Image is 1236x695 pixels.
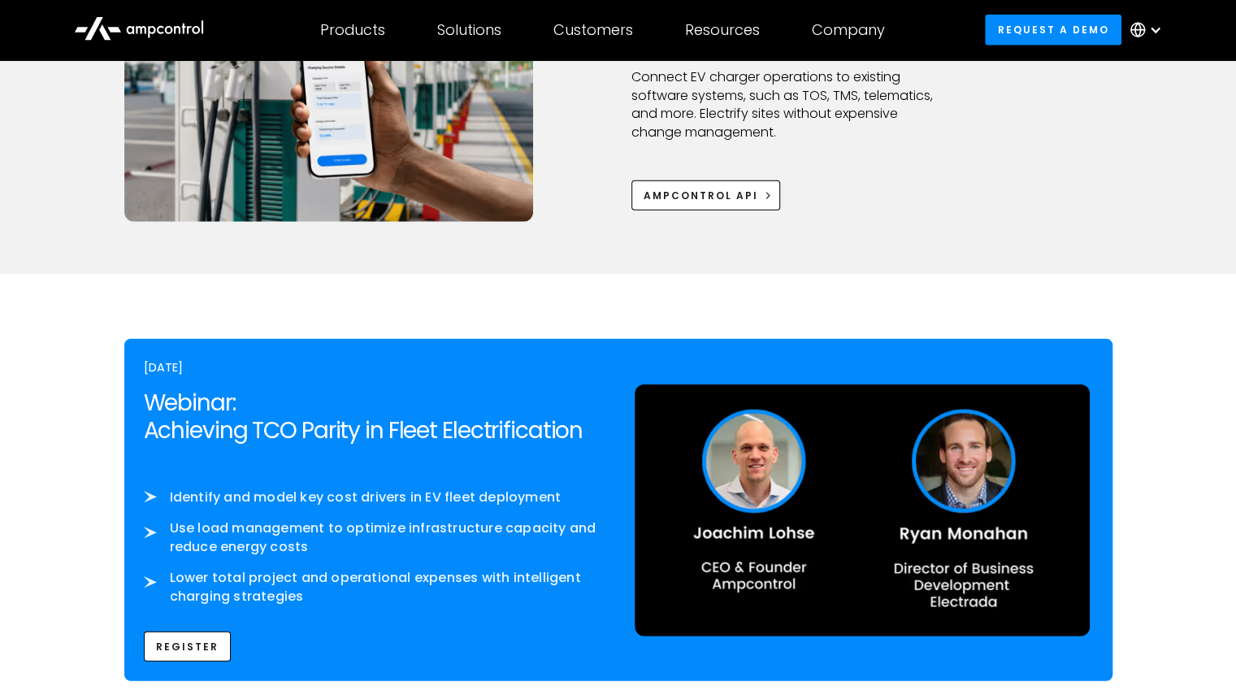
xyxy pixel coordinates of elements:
li: Use load management to optimize infrastructure capacity and reduce energy costs [144,519,602,556]
div: Company [812,21,885,39]
a: Request a demo [985,15,1121,45]
p: Connect EV charger operations to existing software systems, such as TOS, TMS, telematics, and mor... [631,68,944,141]
li: Lower total project and operational expenses with intelligent charging strategies [144,569,602,606]
div: Products [320,21,385,39]
h2: Webinar: Achieving TCO Parity in Fleet Electrification [144,389,602,444]
div: [DATE] [144,358,602,376]
div: Solutions [437,21,501,39]
li: Identify and model key cost drivers in EV fleet deployment [144,489,602,506]
div: Resources [685,21,760,39]
a: REgister [144,632,232,662]
div: Customers [553,21,633,39]
p: ‍ [144,471,602,489]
